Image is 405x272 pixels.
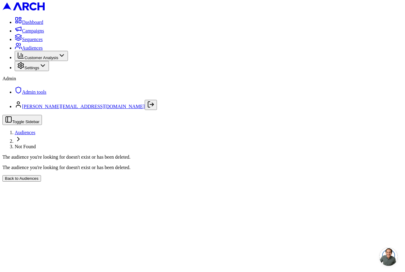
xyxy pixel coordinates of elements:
a: [PERSON_NAME][EMAIL_ADDRESS][DOMAIN_NAME] [22,104,145,109]
a: Admin tools [15,89,46,95]
span: Sequences [22,37,43,42]
span: Not Found [15,144,36,149]
span: Settings [24,66,39,70]
a: Campaigns [15,28,44,33]
span: Campaigns [22,28,44,33]
div: Admin [2,76,403,81]
span: Audiences [22,45,43,51]
a: Audiences [15,45,43,51]
span: Dashboard [22,20,43,25]
span: Toggle Sidebar [12,119,39,124]
span: Customer Analysis [24,55,58,60]
p: The audience you're looking for doesn't exist or has been deleted. [2,165,403,170]
a: Open chat [379,247,398,266]
button: Toggle Sidebar [2,115,42,125]
a: Dashboard [15,20,43,25]
button: Log out [145,100,157,110]
button: Customer Analysis [15,51,68,61]
a: Sequences [15,37,43,42]
button: Settings [15,61,49,71]
nav: breadcrumb [2,130,403,149]
span: Admin tools [22,89,46,95]
div: The audience you're looking for doesn't exist or has been deleted. [2,154,403,160]
button: Back to Audiences [2,175,41,182]
a: Audiences [15,130,35,135]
